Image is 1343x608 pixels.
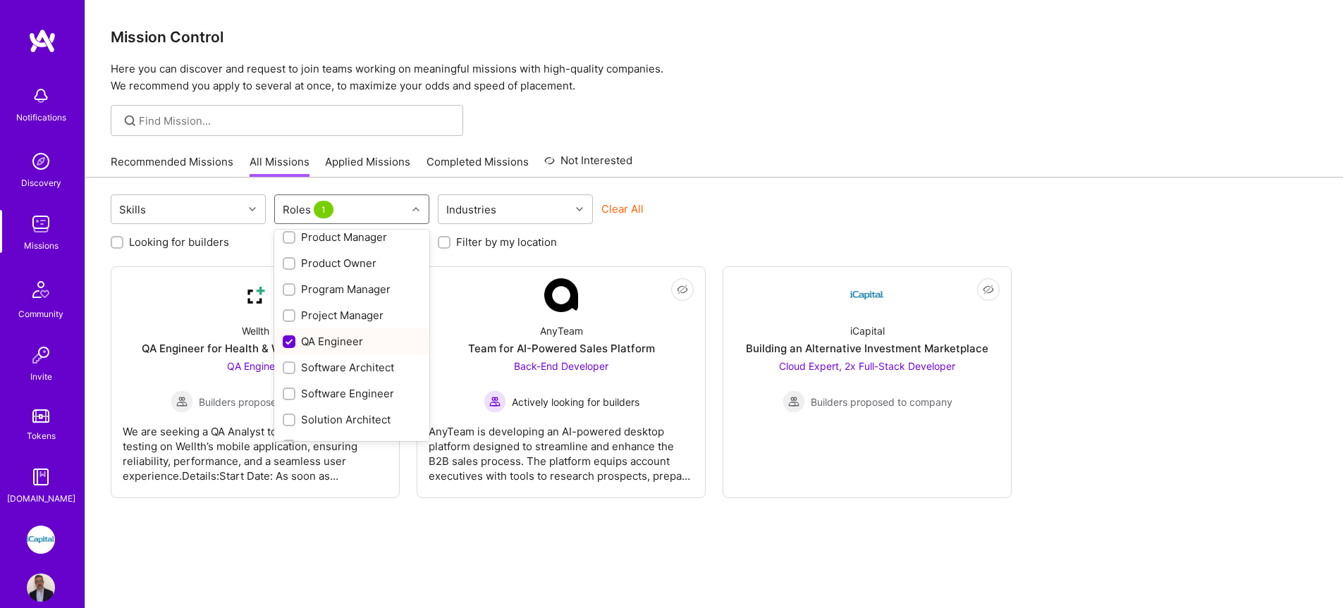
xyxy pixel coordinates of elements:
input: Find Mission... [139,113,453,128]
img: iCapital: Building an Alternative Investment Marketplace [27,526,55,554]
img: bell [27,82,55,110]
div: Solution Architect [283,412,421,427]
span: Builders proposed to company [199,395,341,409]
a: Company LogoiCapitalBuilding an Alternative Investment MarketplaceCloud Expert, 2x Full-Stack Dev... [735,278,1000,486]
div: Community [18,306,63,321]
i: icon Chevron [576,206,583,213]
img: guide book [27,463,55,491]
div: [DOMAIN_NAME] [7,491,75,506]
a: Applied Missions [325,154,410,178]
img: discovery [27,147,55,175]
img: Company Logo [544,278,578,312]
div: Roles [279,199,340,220]
span: Cloud Expert, 2x Full-Stack Developer [779,360,955,372]
img: Company Logo [238,278,272,312]
div: Invite [30,369,52,384]
img: Company Logo [850,278,884,312]
div: iCapital [850,323,885,338]
div: Tokens [27,428,56,443]
h3: Mission Control [111,28,1318,46]
div: Product Owner [283,256,421,271]
div: Skills [116,199,149,220]
span: Back-End Developer [514,360,608,372]
a: iCapital: Building an Alternative Investment Marketplace [23,526,59,554]
div: Missions [24,238,59,253]
div: QA Engineer [283,334,421,349]
button: Clear All [601,201,644,216]
img: Community [24,273,58,306]
i: icon SearchGrey [122,113,138,129]
div: Software Engineer [283,386,421,401]
a: Company LogoAnyTeamTeam for AI-Powered Sales PlatformBack-End Developer Actively looking for buil... [429,278,694,486]
div: Team for AI-Powered Sales Platform [468,341,655,356]
a: Completed Missions [427,154,529,178]
div: We are seeking a QA Analyst to perform manual QA testing on Wellth’s mobile application, ensuring... [123,413,388,483]
div: AnyTeam [540,323,583,338]
img: Invite [27,341,55,369]
img: tokens [32,409,49,423]
a: All Missions [250,154,309,178]
div: Strategy Consultant [283,438,421,453]
div: Industries [443,199,500,220]
p: Here you can discover and request to join teams working on meaningful missions with high-quality ... [111,61,1318,94]
div: QA Engineer for Health & Wellness Company [142,341,369,356]
span: QA Engineer [227,360,284,372]
div: Software Architect [283,360,421,375]
i: icon EyeClosed [677,284,688,295]
div: Notifications [16,110,66,125]
i: icon Chevron [412,206,419,213]
img: Builders proposed to company [783,390,805,413]
a: Recommended Missions [111,154,233,178]
span: 1 [314,201,333,218]
img: Builders proposed to company [171,390,193,413]
a: Company LogoWellthQA Engineer for Health & Wellness CompanyQA Engineer Builders proposed to compa... [123,278,388,486]
img: Actively looking for builders [484,390,506,413]
i: icon Chevron [249,206,256,213]
img: logo [28,28,56,54]
div: Building an Alternative Investment Marketplace [746,341,988,356]
i: icon EyeClosed [983,284,994,295]
div: Discovery [21,175,61,190]
div: Program Manager [283,282,421,297]
span: Actively looking for builders [512,395,639,409]
label: Filter by my location [456,235,557,249]
img: User Avatar [27,573,55,602]
div: AnyTeam is developing an AI-powered desktop platform designed to streamline and enhance the B2B s... [429,413,694,483]
label: Looking for builders [129,235,229,249]
img: teamwork [27,210,55,238]
span: Builders proposed to company [811,395,952,409]
div: Wellth [242,323,269,338]
div: Project Manager [283,308,421,323]
div: Product Manager [283,230,421,244]
a: User Avatar [23,573,59,602]
a: Not Interested [544,152,632,178]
